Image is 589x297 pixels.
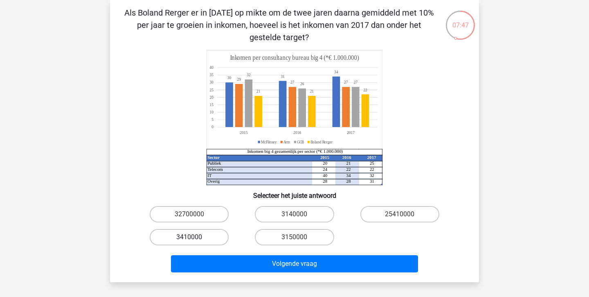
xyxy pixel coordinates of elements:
[209,95,214,100] tspan: 20
[310,139,333,144] tspan: Boland Rerger
[209,73,214,77] tspan: 35
[342,155,351,160] tspan: 2016
[207,179,220,184] tspan: Overig
[247,73,251,77] tspan: 32
[320,155,329,160] tspan: 2015
[290,80,348,85] tspan: 2727
[281,74,285,79] tspan: 31
[207,173,212,178] tspan: IT
[227,75,232,80] tspan: 30
[209,87,214,92] tspan: 25
[256,89,314,94] tspan: 2121
[323,179,327,184] tspan: 28
[123,7,435,43] p: Als Boland Rerger er in [DATE] op mikte om de twee jaren daarna gemiddeld met 10% per jaar te gro...
[370,161,374,166] tspan: 25
[363,87,367,92] tspan: 22
[360,206,439,222] label: 25410000
[211,125,214,129] tspan: 0
[209,65,214,70] tspan: 40
[323,161,327,166] tspan: 20
[171,255,418,272] button: Volgende vraag
[354,80,358,85] tspan: 27
[150,206,229,222] label: 32700000
[240,130,355,135] tspan: 201520162017
[323,173,327,178] tspan: 40
[346,161,351,166] tspan: 21
[297,139,304,144] tspan: GCB
[123,185,466,200] h6: Selecteer het juiste antwoord
[207,161,221,166] tspan: Publiek
[255,229,334,245] label: 3150000
[323,167,327,172] tspan: 24
[370,173,374,178] tspan: 32
[207,155,220,160] tspan: Sector
[370,167,374,172] tspan: 22
[346,167,351,172] tspan: 22
[237,77,241,82] tspan: 29
[207,167,223,172] tspan: Telecom
[346,179,351,184] tspan: 28
[261,139,277,144] tspan: McFlinsey
[209,80,214,85] tspan: 30
[255,206,334,222] label: 3140000
[346,173,351,178] tspan: 34
[230,54,359,62] tspan: Inkomen per consultancy bureau big 4 (*€ 1.000.000)
[300,82,304,86] tspan: 26
[209,110,214,115] tspan: 10
[334,70,338,75] tspan: 34
[209,102,214,107] tspan: 15
[370,179,374,184] tspan: 31
[211,117,214,122] tspan: 5
[445,10,476,30] div: 07:47
[367,155,376,160] tspan: 2017
[150,229,229,245] label: 3410000
[247,149,343,154] tspan: Inkomen big 4 gezamenlijk per sector (*€ 1.000.000)
[283,139,290,144] tspan: Arm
